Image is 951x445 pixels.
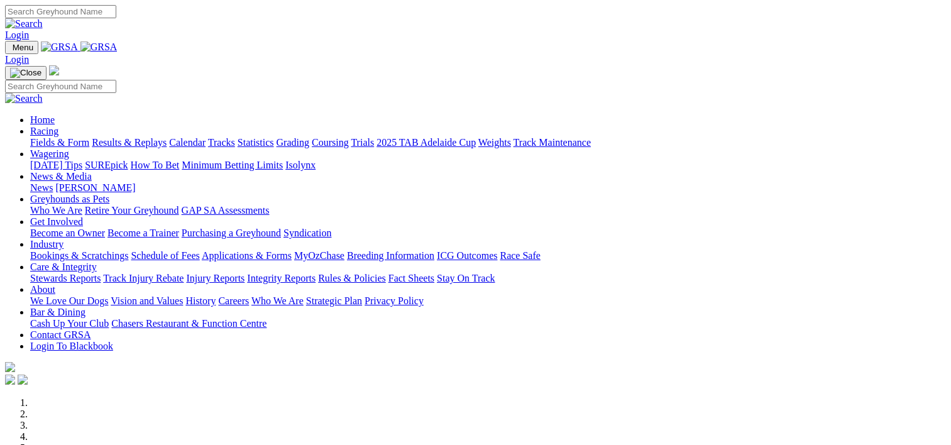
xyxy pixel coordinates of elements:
[30,318,109,329] a: Cash Up Your Club
[30,239,63,250] a: Industry
[306,295,362,306] a: Strategic Plan
[5,54,29,65] a: Login
[238,137,274,148] a: Statistics
[5,30,29,40] a: Login
[285,160,316,170] a: Isolynx
[30,228,946,239] div: Get Involved
[251,295,304,306] a: Who We Are
[312,137,349,148] a: Coursing
[30,126,58,136] a: Racing
[388,273,434,283] a: Fact Sheets
[30,284,55,295] a: About
[30,205,946,216] div: Greyhounds as Pets
[85,160,128,170] a: SUREpick
[107,228,179,238] a: Become a Trainer
[437,250,497,261] a: ICG Outcomes
[5,5,116,18] input: Search
[182,160,283,170] a: Minimum Betting Limits
[182,228,281,238] a: Purchasing a Greyhound
[351,137,374,148] a: Trials
[283,228,331,238] a: Syndication
[131,160,180,170] a: How To Bet
[30,160,946,171] div: Wagering
[202,250,292,261] a: Applications & Forms
[30,273,946,284] div: Care & Integrity
[514,137,591,148] a: Track Maintenance
[30,318,946,329] div: Bar & Dining
[111,318,267,329] a: Chasers Restaurant & Function Centre
[30,194,109,204] a: Greyhounds as Pets
[30,250,128,261] a: Bookings & Scratchings
[247,273,316,283] a: Integrity Reports
[41,41,78,53] img: GRSA
[208,137,235,148] a: Tracks
[182,205,270,216] a: GAP SA Assessments
[92,137,167,148] a: Results & Replays
[277,137,309,148] a: Grading
[5,66,47,80] button: Toggle navigation
[30,341,113,351] a: Login To Blackbook
[85,205,179,216] a: Retire Your Greyhound
[347,250,434,261] a: Breeding Information
[294,250,344,261] a: MyOzChase
[49,65,59,75] img: logo-grsa-white.png
[55,182,135,193] a: [PERSON_NAME]
[218,295,249,306] a: Careers
[5,375,15,385] img: facebook.svg
[30,250,946,261] div: Industry
[30,205,82,216] a: Who We Are
[30,182,53,193] a: News
[5,18,43,30] img: Search
[169,137,206,148] a: Calendar
[5,362,15,372] img: logo-grsa-white.png
[30,261,97,272] a: Care & Integrity
[30,273,101,283] a: Stewards Reports
[478,137,511,148] a: Weights
[13,43,33,52] span: Menu
[500,250,540,261] a: Race Safe
[30,295,108,306] a: We Love Our Dogs
[131,250,199,261] a: Schedule of Fees
[30,137,946,148] div: Racing
[318,273,386,283] a: Rules & Policies
[365,295,424,306] a: Privacy Policy
[80,41,118,53] img: GRSA
[377,137,476,148] a: 2025 TAB Adelaide Cup
[30,307,85,317] a: Bar & Dining
[30,114,55,125] a: Home
[5,93,43,104] img: Search
[30,228,105,238] a: Become an Owner
[30,295,946,307] div: About
[30,160,82,170] a: [DATE] Tips
[111,295,183,306] a: Vision and Values
[30,148,69,159] a: Wagering
[30,171,92,182] a: News & Media
[30,182,946,194] div: News & Media
[30,137,89,148] a: Fields & Form
[30,329,91,340] a: Contact GRSA
[186,273,245,283] a: Injury Reports
[5,80,116,93] input: Search
[103,273,184,283] a: Track Injury Rebate
[10,68,41,78] img: Close
[185,295,216,306] a: History
[30,216,83,227] a: Get Involved
[18,375,28,385] img: twitter.svg
[5,41,38,54] button: Toggle navigation
[437,273,495,283] a: Stay On Track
